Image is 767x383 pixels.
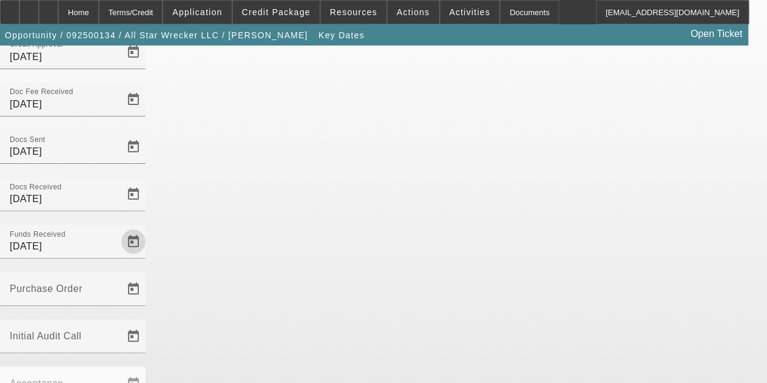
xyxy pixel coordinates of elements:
[121,87,146,112] button: Open calendar
[10,230,65,238] mat-label: Funds Received
[315,24,367,46] button: Key Dates
[10,135,45,143] mat-label: Docs Sent
[318,30,364,40] span: Key Dates
[330,7,377,17] span: Resources
[5,30,308,40] span: Opportunity / 092500134 / All Star Wrecker LLC / [PERSON_NAME]
[121,324,146,348] button: Open calendar
[121,40,146,64] button: Open calendar
[686,24,747,44] a: Open Ticket
[242,7,310,17] span: Credit Package
[121,229,146,254] button: Open calendar
[321,1,386,24] button: Resources
[10,331,81,341] mat-label: Initial Audit Call
[163,1,231,24] button: Application
[121,135,146,159] button: Open calendar
[397,7,430,17] span: Actions
[233,1,320,24] button: Credit Package
[10,183,62,191] mat-label: Docs Received
[121,277,146,301] button: Open calendar
[449,7,491,17] span: Activities
[121,182,146,206] button: Open calendar
[10,283,82,294] mat-label: Purchase Order
[440,1,500,24] button: Activities
[10,88,73,96] mat-label: Doc Fee Received
[387,1,439,24] button: Actions
[172,7,222,17] span: Application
